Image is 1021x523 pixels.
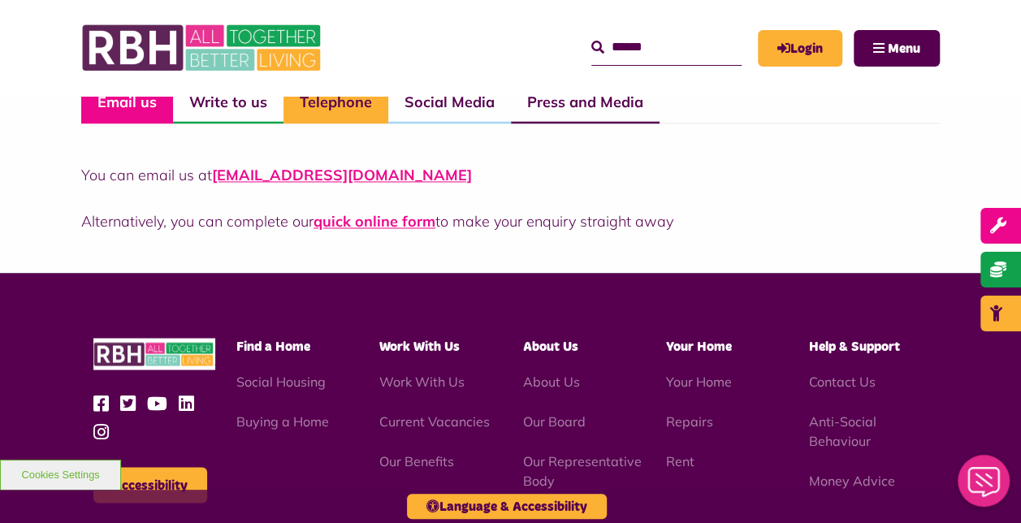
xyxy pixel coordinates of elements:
[81,83,173,123] a: Email us
[212,166,472,184] a: [EMAIL_ADDRESS][DOMAIN_NAME]
[888,42,920,55] span: Menu
[173,83,283,123] a: Write to us
[591,30,742,65] input: Search
[379,413,490,429] a: Current Vacancies
[522,373,579,389] a: About Us
[93,338,215,370] img: RBH
[809,339,900,352] span: Help & Support
[666,413,713,429] a: Repairs
[81,164,940,186] p: You can email us at
[948,450,1021,523] iframe: Netcall Web Assistant for live chat
[666,373,732,389] a: Your Home
[379,339,460,352] span: Work With Us
[236,373,326,389] a: Social Housing - open in a new tab
[93,467,207,503] button: Accessibility
[758,30,842,67] a: MyRBH
[388,83,511,123] a: Social Media
[522,339,578,352] span: About Us
[283,83,388,123] a: Telephone
[236,339,310,352] span: Find a Home
[809,472,895,488] a: Money Advice
[81,210,940,232] p: Alternatively, you can complete our to make your enquiry straight away
[809,373,876,389] a: Contact Us
[511,83,660,123] a: Press and Media
[809,413,876,448] a: Anti-Social Behaviour
[522,452,641,488] a: Our Representative Body
[379,452,454,469] a: Our Benefits
[666,339,732,352] span: Your Home
[854,30,940,67] button: Navigation
[314,212,435,231] a: quick online form
[379,373,465,389] a: Work With Us
[407,494,607,519] button: Language & Accessibility
[81,16,325,80] img: RBH
[666,452,694,469] a: Rent
[236,413,329,429] a: Buying a Home
[522,413,585,429] a: Our Board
